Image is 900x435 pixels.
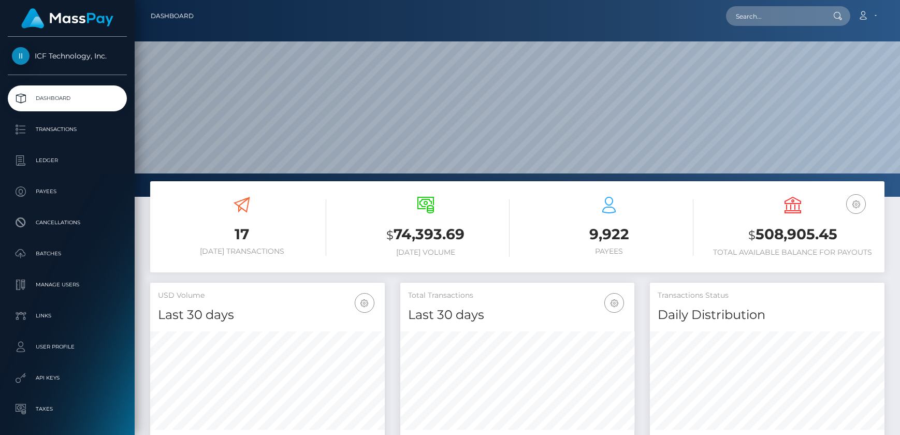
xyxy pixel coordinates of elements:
[151,5,194,27] a: Dashboard
[12,153,123,168] p: Ledger
[8,148,127,173] a: Ledger
[658,291,877,301] h5: Transactions Status
[342,224,510,245] h3: 74,393.69
[12,91,123,106] p: Dashboard
[408,306,627,324] h4: Last 30 days
[12,47,30,65] img: ICF Technology, Inc.
[748,228,756,242] small: $
[12,370,123,386] p: API Keys
[8,117,127,142] a: Transactions
[8,179,127,205] a: Payees
[21,8,113,28] img: MassPay Logo
[12,277,123,293] p: Manage Users
[12,215,123,230] p: Cancellations
[12,246,123,262] p: Batches
[8,85,127,111] a: Dashboard
[709,248,877,257] h6: Total Available Balance for Payouts
[158,306,377,324] h4: Last 30 days
[158,247,326,256] h6: [DATE] Transactions
[386,228,394,242] small: $
[8,51,127,61] span: ICF Technology, Inc.
[8,272,127,298] a: Manage Users
[158,291,377,301] h5: USD Volume
[525,224,693,244] h3: 9,922
[8,396,127,422] a: Taxes
[8,303,127,329] a: Links
[12,184,123,199] p: Payees
[408,291,627,301] h5: Total Transactions
[12,122,123,137] p: Transactions
[12,308,123,324] p: Links
[342,248,510,257] h6: [DATE] Volume
[726,6,823,26] input: Search...
[658,306,877,324] h4: Daily Distribution
[12,401,123,417] p: Taxes
[8,365,127,391] a: API Keys
[8,241,127,267] a: Batches
[709,224,877,245] h3: 508,905.45
[8,334,127,360] a: User Profile
[12,339,123,355] p: User Profile
[158,224,326,244] h3: 17
[8,210,127,236] a: Cancellations
[525,247,693,256] h6: Payees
